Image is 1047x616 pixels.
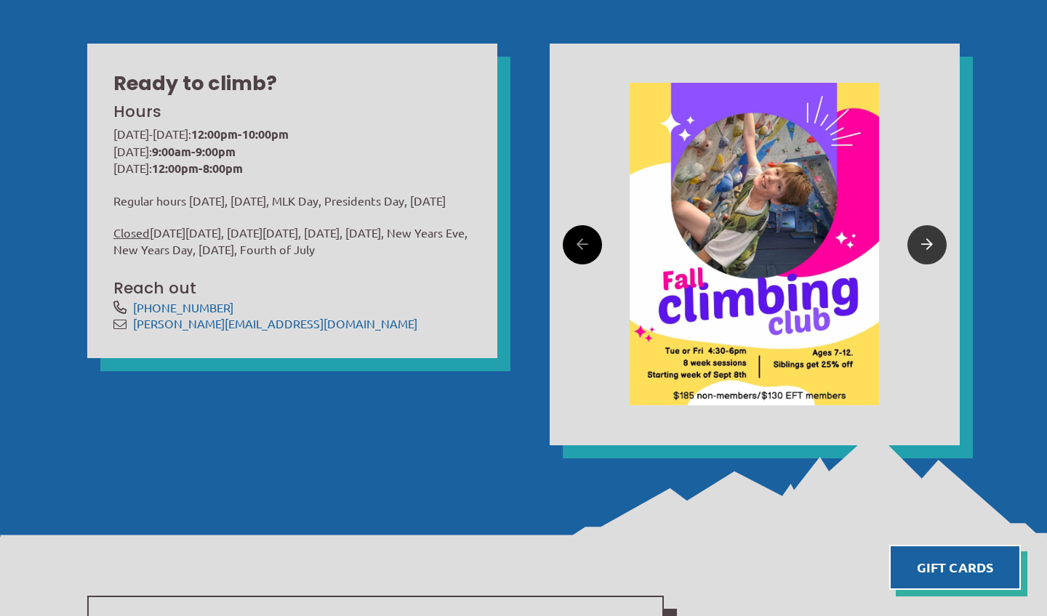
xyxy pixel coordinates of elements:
img: Image [630,83,879,405]
p: [DATE]-[DATE]: [DATE]: [DATE]: [113,126,471,177]
h3: Reach out [113,277,471,299]
strong: 12:00pm-10:00pm [191,126,289,142]
p: Regular hours [DATE], [DATE], MLK Day, Presidents Day, [DATE] [113,192,471,209]
a: [PERSON_NAME][EMAIL_ADDRESS][DOMAIN_NAME] [133,316,417,331]
a: [PHONE_NUMBER] [133,300,233,315]
p: [DATE][DATE], [DATE][DATE], [DATE], [DATE], New Years Eve, New Years Day, [DATE], Fourth of July [113,224,471,257]
h2: Ready to climb? [113,70,471,97]
span: Closed [113,225,150,240]
strong: 12:00pm-8:00pm [152,161,243,176]
h3: Hours [113,101,468,123]
strong: 9:00am-9:00pm [152,144,236,159]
